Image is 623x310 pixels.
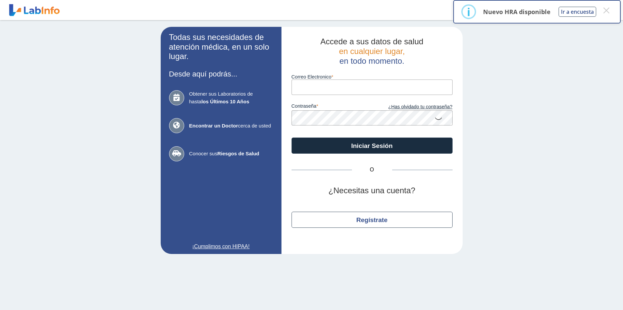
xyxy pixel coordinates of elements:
[292,212,453,228] button: Regístrate
[169,33,273,61] h2: Todas sus necesidades de atención médica, en un solo lugar.
[169,70,273,78] h3: Desde aquí podrás...
[292,103,372,111] label: contraseña
[189,90,273,105] span: Obtener sus Laboratorios de hasta
[559,7,596,17] button: Ir a encuesta
[189,150,273,158] span: Conocer sus
[189,123,238,128] b: Encontrar un Doctor
[320,37,423,46] span: Accede a sus datos de salud
[600,4,612,16] button: Close this dialog
[169,243,273,251] a: ¡Cumplimos con HIPAA!
[217,151,259,156] b: Riesgos de Salud
[352,166,392,174] span: O
[189,122,273,130] span: cerca de usted
[339,47,405,56] span: en cualquier lugar,
[483,8,551,16] p: Nuevo HRA disponible
[292,138,453,154] button: Iniciar Sesión
[292,74,453,80] label: Correo Electronico
[292,186,453,196] h2: ¿Necesitas una cuenta?
[340,56,404,65] span: en todo momento.
[467,6,470,18] div: i
[201,99,249,104] b: los Últimos 10 Años
[372,103,453,111] a: ¿Has olvidado tu contraseña?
